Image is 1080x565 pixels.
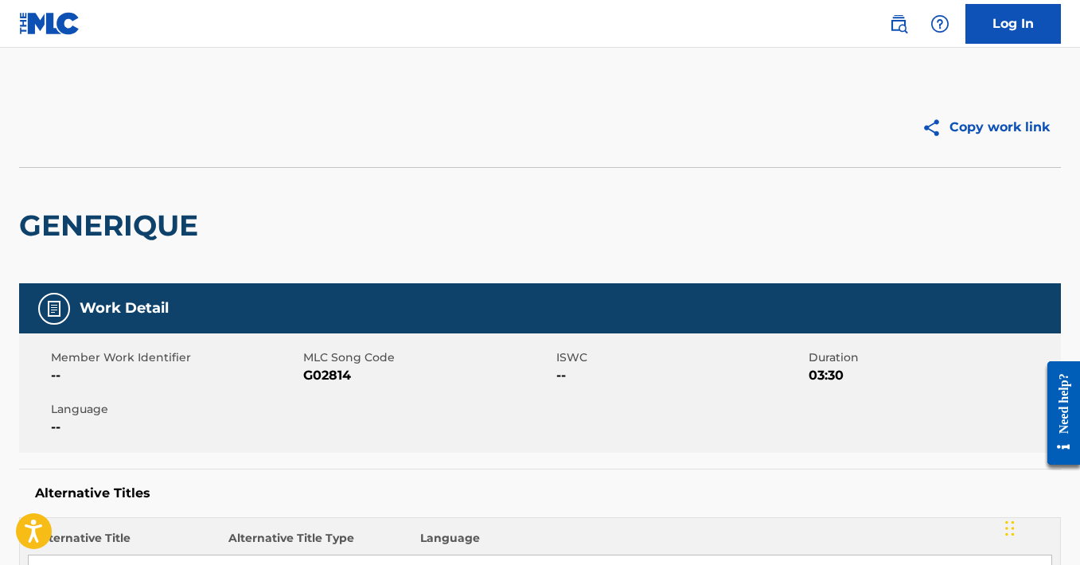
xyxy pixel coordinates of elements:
[809,366,1057,385] span: 03:30
[922,118,949,138] img: Copy work link
[45,299,64,318] img: Work Detail
[930,14,949,33] img: help
[51,401,299,418] span: Language
[965,4,1061,44] a: Log In
[556,366,805,385] span: --
[80,299,169,318] h5: Work Detail
[19,208,206,244] h2: GENERIQUE
[910,107,1061,147] button: Copy work link
[1000,489,1080,565] iframe: Chat Widget
[889,14,908,33] img: search
[412,530,1052,555] th: Language
[29,530,220,555] th: Alternative Title
[303,349,552,366] span: MLC Song Code
[51,349,299,366] span: Member Work Identifier
[924,8,956,40] div: Help
[809,349,1057,366] span: Duration
[1005,505,1015,552] div: Drag
[883,8,914,40] a: Public Search
[51,366,299,385] span: --
[51,418,299,437] span: --
[19,12,80,35] img: MLC Logo
[35,485,1045,501] h5: Alternative Titles
[556,349,805,366] span: ISWC
[220,530,412,555] th: Alternative Title Type
[1035,349,1080,477] iframe: Resource Center
[303,366,552,385] span: G02814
